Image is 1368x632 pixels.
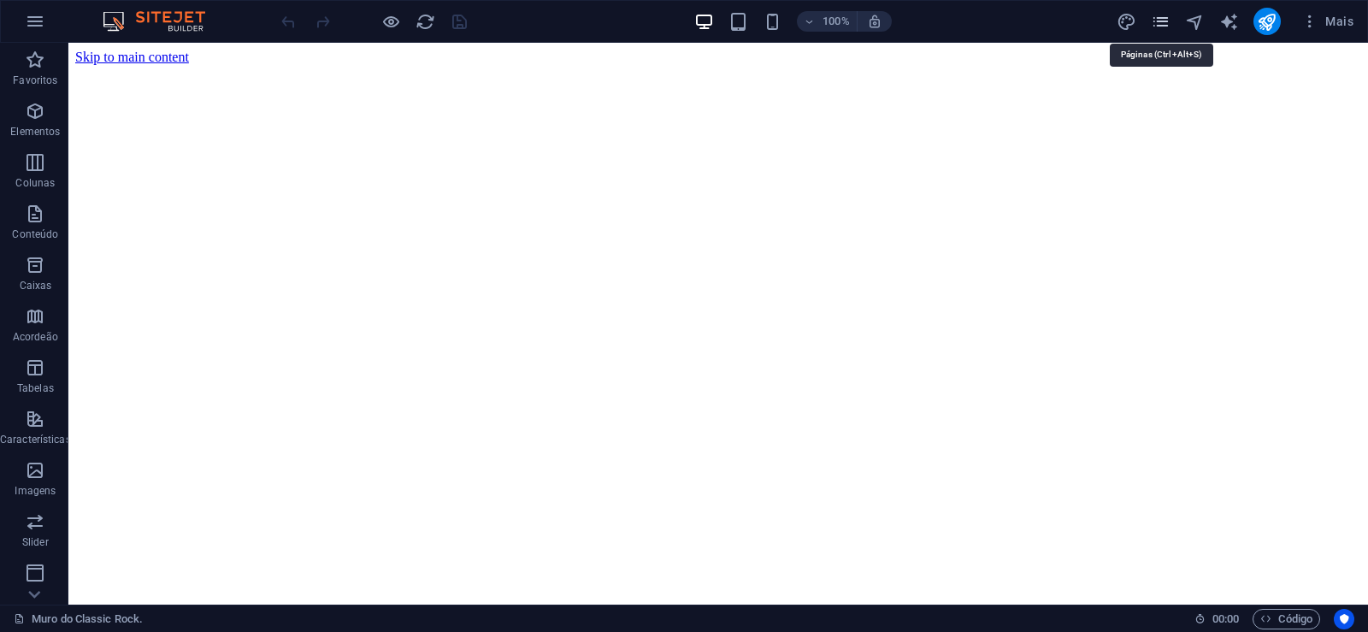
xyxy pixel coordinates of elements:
i: Recarregar página [416,12,435,32]
a: Clique para cancelar a seleção. Clique duas vezes para abrir as Páginas [14,609,143,629]
button: reload [415,11,435,32]
button: Clique aqui para sair do modo de visualização e continuar editando [380,11,401,32]
span: : [1224,612,1227,625]
button: design [1117,11,1137,32]
span: 00 00 [1212,609,1239,629]
a: Skip to main content [7,7,121,21]
p: Slider [22,535,49,549]
p: Acordeão [13,330,58,344]
button: navigator [1185,11,1206,32]
i: Ao redimensionar, ajusta automaticamente o nível de zoom para caber no dispositivo escolhido. [867,14,882,29]
button: publish [1253,8,1281,35]
i: AI Writer [1219,12,1239,32]
h6: Tempo de sessão [1194,609,1240,629]
p: Colunas [15,176,55,190]
i: Publicar [1257,12,1277,32]
img: Editor Logo [98,11,227,32]
span: Mais [1301,13,1353,30]
button: pages [1151,11,1171,32]
i: Design (Ctrl+Alt+Y) [1117,12,1136,32]
p: Elementos [10,125,60,139]
p: Tabelas [17,381,54,395]
i: Navegador [1185,12,1205,32]
button: text_generator [1219,11,1240,32]
p: Conteúdo [12,227,58,241]
span: Código [1260,609,1312,629]
p: Caixas [20,279,52,292]
button: Mais [1294,8,1360,35]
button: Usercentrics [1334,609,1354,629]
p: Favoritos [13,74,57,87]
button: Código [1253,609,1320,629]
button: 100% [797,11,858,32]
h6: 100% [823,11,850,32]
p: Imagens [15,484,56,498]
